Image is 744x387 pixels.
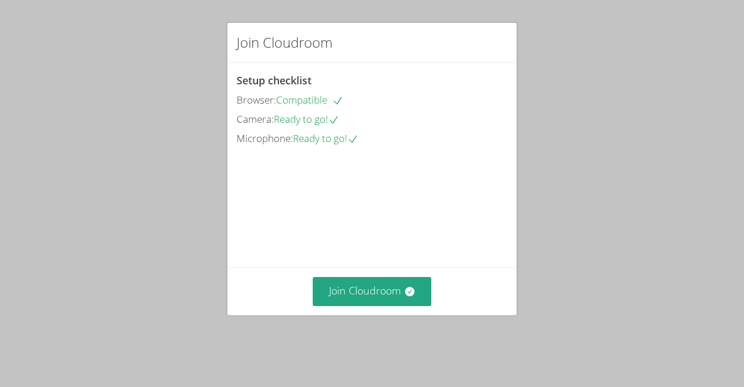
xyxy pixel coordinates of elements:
[237,132,293,145] span: Microphone:
[274,112,339,126] span: Ready to go!
[237,93,276,106] span: Browser:
[237,112,274,126] span: Camera:
[293,132,359,145] span: Ready to go!
[313,277,432,306] button: Join Cloudroom
[237,32,332,53] h2: Join Cloudroom
[276,93,344,106] span: Compatible
[237,73,312,87] span: Setup checklist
